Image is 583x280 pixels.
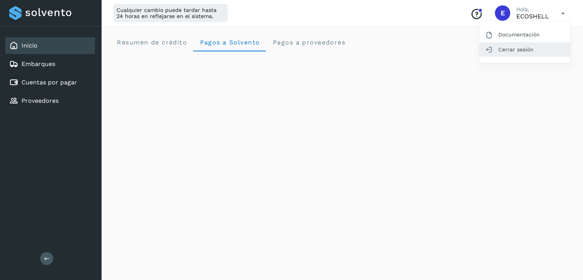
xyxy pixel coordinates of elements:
[21,79,77,86] a: Cuentas por pagar
[5,74,95,91] div: Cuentas por pagar
[21,42,38,49] a: Inicio
[479,42,570,57] div: Cerrar sesión
[21,60,55,68] a: Embarques
[479,27,570,42] div: Documentación
[5,37,95,54] div: Inicio
[5,92,95,109] div: Proveedores
[5,56,95,72] div: Embarques
[21,97,59,104] a: Proveedores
